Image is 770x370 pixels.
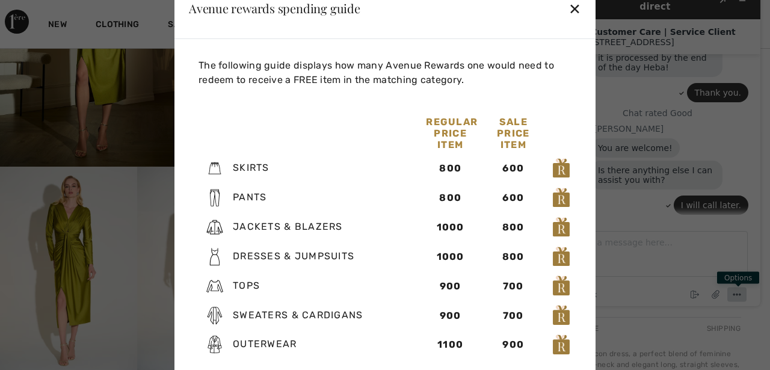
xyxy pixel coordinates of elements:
img: loyalty_logo_r.svg [552,275,570,297]
img: loyalty_logo_r.svg [552,245,570,267]
img: avatar [19,55,38,75]
div: 800 [489,250,538,264]
button: Minimize widget [188,20,207,37]
span: Jackets & Blazers [233,221,343,232]
div: [PERSON_NAME] [49,152,203,162]
div: 600 [489,191,538,205]
span: You are welcome! [53,171,128,181]
div: 800 [426,161,475,176]
div: 1000 [426,250,475,264]
img: loyalty_logo_r.svg [552,187,570,209]
div: Regular Price Item [419,116,482,150]
img: loyalty_logo_r.svg [552,216,570,238]
p: The following guide displays how many Avenue Rewards one would need to redeem to receive a FREE i... [199,58,576,87]
span: Dresses & Jumpsuits [233,250,354,262]
span: Skirts [233,162,269,173]
div: Avenue rewards spending guide [189,2,360,14]
div: [STREET_ADDRESS] [46,66,206,75]
div: 600 [489,161,538,176]
div: 1000 [426,220,475,235]
div: Chat rated Good [22,137,203,146]
button: Menu [182,316,202,330]
button: Popout [168,20,188,37]
img: loyalty_logo_r.svg [552,158,570,179]
div: Options [172,300,214,312]
div: 800 [489,220,538,235]
button: Attach file [161,315,180,331]
img: avatar [22,199,41,218]
span: Tops [233,280,260,291]
div: Sale Price Item [482,116,545,150]
img: loyalty_logo_r.svg [552,334,570,356]
img: avatar [22,86,41,105]
img: loyalty_logo_r.svg [552,304,570,326]
div: 900 [426,279,475,293]
span: Pants [233,191,266,203]
span: Chat [28,8,53,19]
span: Sweaters & Cardigans [233,309,363,320]
span: I will call later. [136,229,196,238]
div: 900 [489,338,538,352]
h1: Live Chat | Chat en direct [52,14,168,42]
div: 700 [489,308,538,322]
span: Thank you. [149,116,196,126]
span: Is there anything else I can assist you with? [53,194,170,213]
div: 700 [489,279,538,293]
h2: Customer Care | Service Client [46,55,206,65]
div: 1100 [426,338,475,352]
div: 800 [426,191,475,205]
div: 900 [426,308,475,322]
button: End chat [140,316,159,330]
span: Outerwear [233,338,297,350]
